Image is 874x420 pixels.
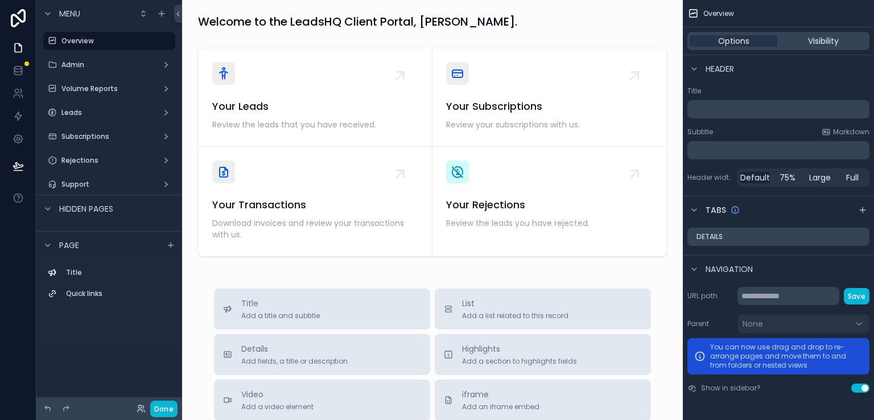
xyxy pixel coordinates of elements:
[743,318,763,330] span: None
[706,204,726,216] span: Tabs
[241,402,314,411] span: Add a video element
[703,9,734,18] span: Overview
[241,389,314,400] span: Video
[61,60,157,69] label: Admin
[706,263,753,275] span: Navigation
[462,311,568,320] span: Add a list related to this record
[808,35,839,47] span: Visibility
[701,384,761,393] label: Show in sidebar?
[687,141,869,159] div: scrollable content
[61,84,157,93] label: Volume Reports
[710,343,863,370] p: You can now use drag and drop to re-arrange pages and move them to and from folders or nested views
[687,100,869,118] div: scrollable content
[66,268,171,277] label: Title
[241,357,348,366] span: Add fields, a title or description
[809,172,831,183] span: Large
[846,172,859,183] span: Full
[59,203,113,215] span: Hidden pages
[59,8,80,19] span: Menu
[687,291,733,300] label: URL path
[462,298,568,309] span: List
[214,289,430,330] button: TitleAdd a title and subtitle
[43,80,175,98] a: Volume Reports
[66,289,171,298] label: Quick links
[462,343,577,355] span: Highlights
[43,104,175,122] a: Leads
[61,132,157,141] label: Subscriptions
[737,314,869,333] button: None
[844,288,869,304] button: Save
[61,180,157,189] label: Support
[61,108,157,117] label: Leads
[43,175,175,193] a: Support
[43,32,175,50] a: Overview
[43,56,175,74] a: Admin
[462,402,539,411] span: Add an iframe embed
[241,298,320,309] span: Title
[687,319,733,328] label: Parent
[687,173,733,182] label: Header width
[59,240,79,251] span: Page
[822,127,869,137] a: Markdown
[43,127,175,146] a: Subscriptions
[780,172,795,183] span: 75%
[718,35,749,47] span: Options
[61,36,168,46] label: Overview
[241,311,320,320] span: Add a title and subtitle
[435,334,651,375] button: HighlightsAdd a section to highlights fields
[150,401,178,417] button: Done
[687,87,869,96] label: Title
[687,127,713,137] label: Subtitle
[740,172,770,183] span: Default
[214,334,430,375] button: DetailsAdd fields, a title or description
[61,156,157,165] label: Rejections
[462,389,539,400] span: iframe
[36,258,182,314] div: scrollable content
[435,289,651,330] button: ListAdd a list related to this record
[706,63,734,75] span: Header
[241,343,348,355] span: Details
[43,151,175,170] a: Rejections
[833,127,869,137] span: Markdown
[696,232,723,241] label: Details
[462,357,577,366] span: Add a section to highlights fields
